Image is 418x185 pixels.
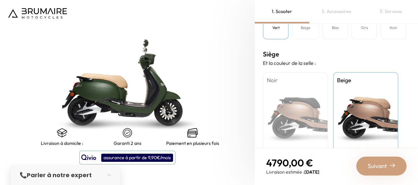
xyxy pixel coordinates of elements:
[41,141,83,146] p: Livraison à domicile :
[301,25,310,31] h4: Beige
[266,157,319,169] p: 4790,00 €
[266,169,319,175] p: Livraison estimée :
[263,59,410,67] p: Et la couleur de la selle :
[101,154,173,162] div: assurance à partir de 9,90€/mois
[390,163,395,168] img: right-arrow-2.png
[122,128,133,138] img: certificat-de-garantie.png
[361,25,368,31] h4: Gris
[390,25,397,31] h4: Noir
[272,25,280,31] h4: Vert
[263,49,410,59] h3: Siège
[114,141,141,146] p: Garanti 2 ans
[304,169,319,175] span: [DATE]
[81,154,96,162] img: logo qivio
[332,25,339,31] h4: Bleu
[187,128,198,138] img: credit-cards.png
[267,76,324,85] h4: Noir
[8,8,67,19] img: Logo de Brumaire
[166,141,219,146] p: Paiement en plusieurs fois
[337,76,394,85] h4: Beige
[368,162,387,171] span: Suivant
[57,128,67,138] img: shipping.png
[79,151,175,164] button: assurance à partir de 9,90€/mois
